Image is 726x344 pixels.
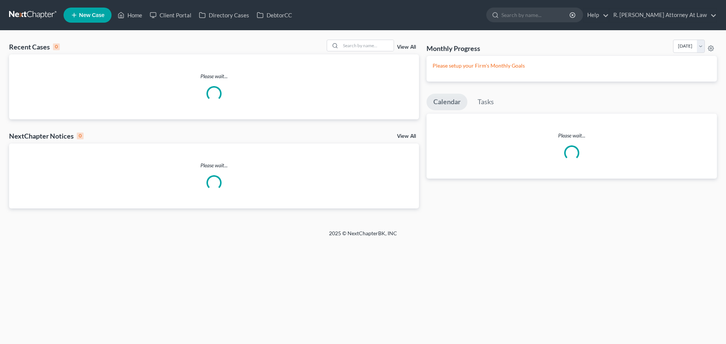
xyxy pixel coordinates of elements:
a: Help [583,8,609,22]
input: Search by name... [341,40,394,51]
div: NextChapter Notices [9,131,84,140]
p: Please setup your Firm's Monthly Goals [433,62,711,69]
input: Search by name... [501,8,571,22]
div: Recent Cases [9,42,60,51]
p: Please wait... [427,132,717,139]
p: Please wait... [9,162,419,169]
a: View All [397,45,416,50]
a: View All [397,134,416,139]
a: Directory Cases [195,8,253,22]
a: DebtorCC [253,8,296,22]
a: Client Portal [146,8,195,22]
h3: Monthly Progress [427,44,480,53]
p: Please wait... [9,73,419,80]
a: Tasks [471,94,501,110]
span: New Case [79,12,104,18]
a: R. [PERSON_NAME] Attorney At Law [610,8,717,22]
div: 2025 © NextChapterBK, INC [147,230,579,243]
a: Home [114,8,146,22]
div: 0 [53,43,60,50]
a: Calendar [427,94,467,110]
div: 0 [77,133,84,139]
